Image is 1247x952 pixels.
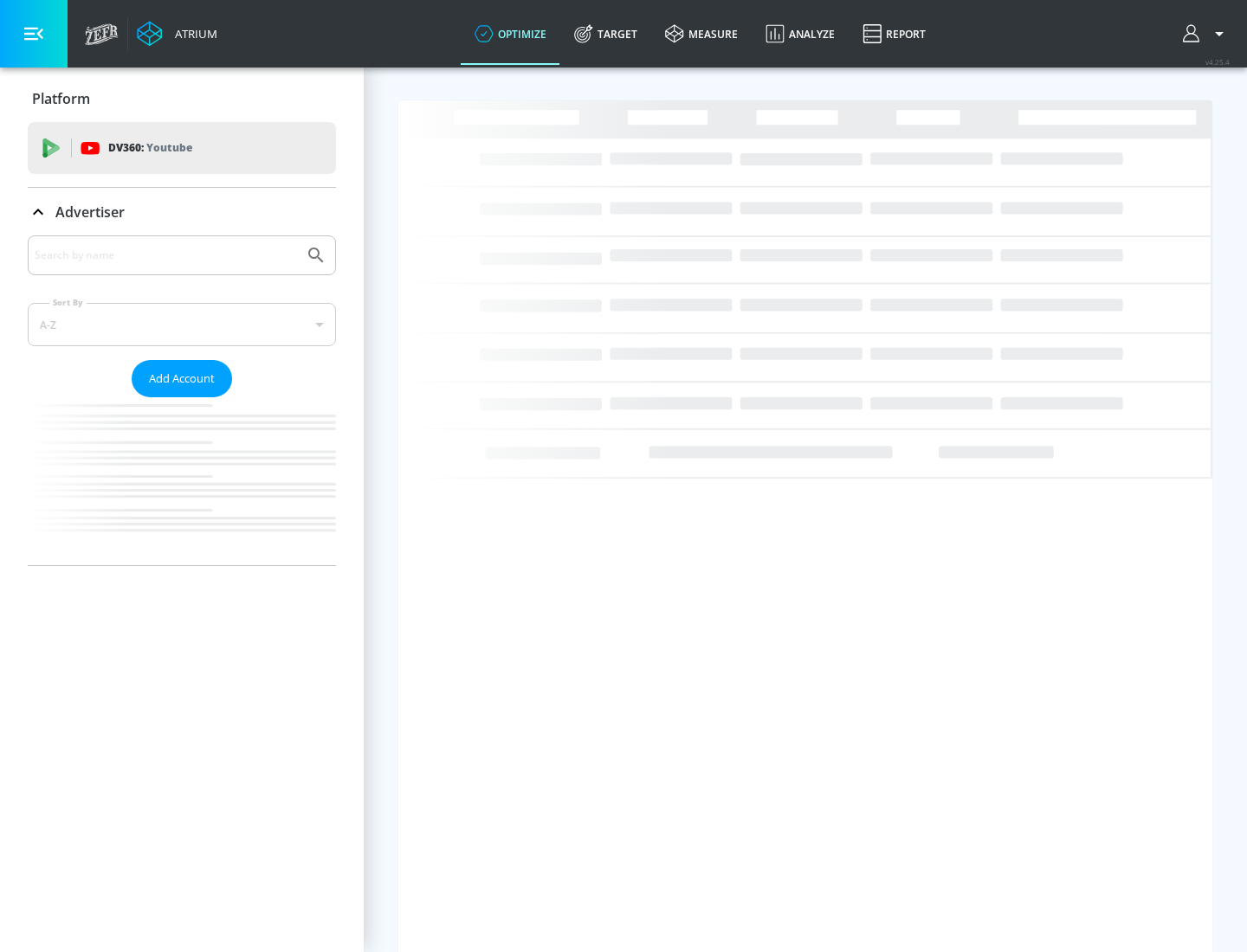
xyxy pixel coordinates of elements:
[146,138,192,157] p: Youtube
[1205,57,1230,67] span: v 4.25.4
[752,3,849,65] a: Analyze
[28,235,336,565] div: Advertiser
[55,203,125,222] p: Advertiser
[137,21,217,47] a: Atrium
[28,74,336,123] div: Platform
[651,3,752,65] a: measure
[28,397,336,565] nav: list of Advertiser
[149,369,215,389] span: Add Account
[32,89,90,108] p: Platform
[168,26,217,42] div: Atrium
[35,244,297,267] input: Search by name
[849,3,940,65] a: Report
[108,138,192,158] p: DV360:
[28,122,336,174] div: DV360: Youtube
[461,3,560,65] a: optimize
[560,3,651,65] a: Target
[132,360,232,397] button: Add Account
[49,297,87,308] label: Sort By
[28,303,336,346] div: A-Z
[28,188,336,236] div: Advertiser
